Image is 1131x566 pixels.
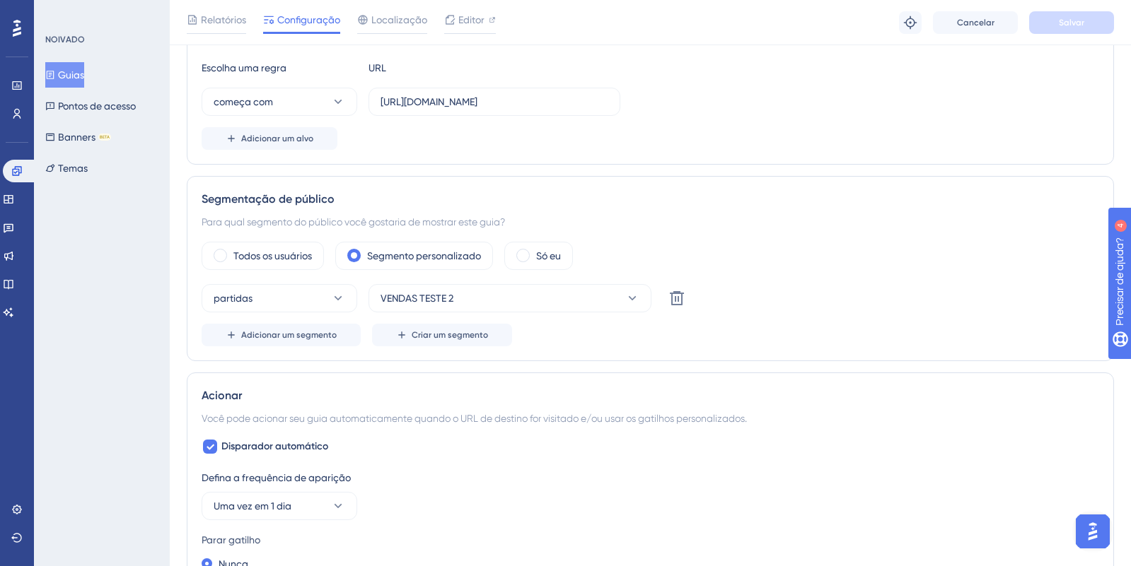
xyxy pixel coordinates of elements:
[536,250,561,261] font: Só eu
[233,250,312,261] font: Todos os usuários
[45,155,88,181] button: Temas
[369,62,386,73] font: URL
[58,100,136,112] font: Pontos de acesso
[1029,11,1114,34] button: Salvar
[241,330,337,340] font: Adicionar um segmento
[957,18,994,28] font: Cancelar
[202,389,242,402] font: Acionar
[241,134,313,143] font: Adicionar um alvo
[58,163,88,174] font: Temas
[202,127,337,150] button: Adicionar um alvo
[202,62,286,73] font: Escolha uma regra
[367,250,481,261] font: Segmento personalizado
[132,8,136,16] font: 4
[372,324,512,346] button: Criar um segmento
[458,14,485,25] font: Editor
[45,35,85,45] font: NOIVADO
[58,69,84,81] font: Guias
[381,293,453,304] font: VENDAS TESTE 2
[45,93,136,119] button: Pontos de acesso
[412,330,488,340] font: Criar um segmento
[202,284,357,312] button: partidas
[100,134,110,139] font: BETA
[202,88,357,116] button: começa com
[1072,510,1114,553] iframe: Iniciador do Assistente de IA do UserGuiding
[214,96,273,107] font: começa com
[45,62,84,88] button: Guias
[371,14,427,25] font: Localização
[33,6,122,17] font: Precisar de ajuda?
[202,192,335,206] font: Segmentação de público
[221,440,328,452] font: Disparador automático
[202,413,747,424] font: Você pode acionar seu guia automaticamente quando o URL de destino for visitado e/ou usar os gati...
[58,131,95,143] font: Banners
[202,492,357,520] button: Uma vez em 1 dia
[933,11,1018,34] button: Cancelar
[1059,18,1084,28] font: Salvar
[214,293,253,304] font: partidas
[202,472,351,483] font: Defina a frequência de aparição
[214,500,291,512] font: Uma vez em 1 dia
[381,94,608,110] input: seusite.com/caminho
[202,534,260,546] font: Parar gatilho
[277,14,340,25] font: Configuração
[202,216,505,228] font: Para qual segmento do público você gostaria de mostrar este guia?
[45,124,111,150] button: BannersBETA
[202,324,361,346] button: Adicionar um segmento
[369,284,651,312] button: VENDAS TESTE 2
[201,14,246,25] font: Relatórios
